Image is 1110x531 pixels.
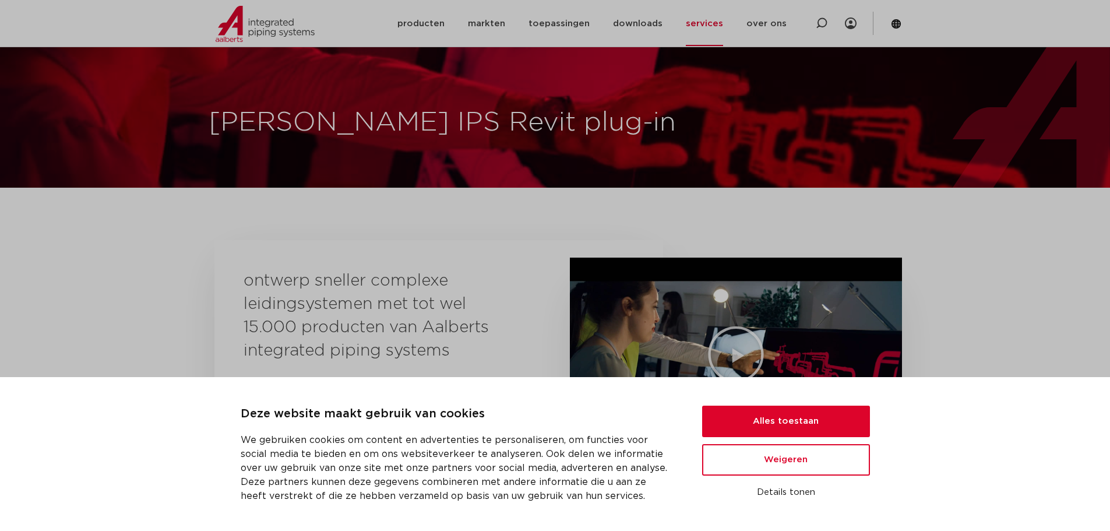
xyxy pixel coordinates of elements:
[686,1,723,46] a: services
[702,483,870,502] button: Details tonen
[397,1,445,46] a: producten
[702,444,870,476] button: Weigeren
[241,433,674,503] p: We gebruiken cookies om content en advertenties te personaliseren, om functies voor social media ...
[702,406,870,437] button: Alles toestaan
[468,1,505,46] a: markten
[397,1,787,46] nav: Menu
[746,1,787,46] a: over ons
[707,325,765,384] div: Video afspelen
[209,104,1105,142] h1: [PERSON_NAME] IPS Revit plug-in
[244,374,529,486] p: Aalberts integrated piping systems heeft een gratis plugin voor Autodesk Revit ontwikkeld waarmee...
[613,1,663,46] a: downloads
[528,1,590,46] a: toepassingen
[244,269,500,363] h3: ontwerp sneller complexe leidingsystemen met tot wel 15.000 producten van Aalberts integrated pip...
[241,405,674,424] p: Deze website maakt gebruik van cookies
